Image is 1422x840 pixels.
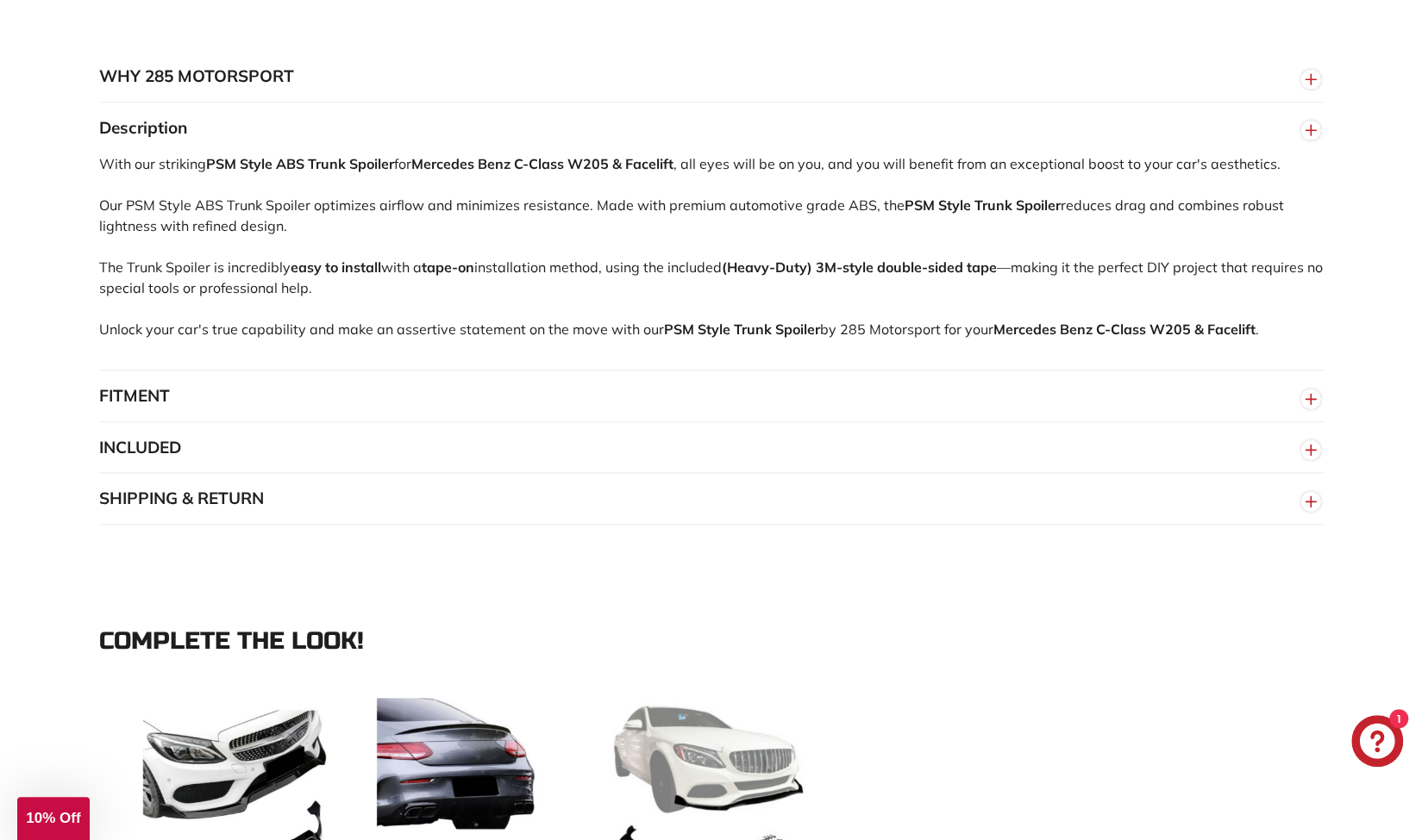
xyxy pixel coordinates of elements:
strong: tape-on [422,258,474,276]
button: WHY 285 MOTORSPORT [99,51,1324,103]
div: 10% Off [17,797,90,840]
strong: Trunk Spoiler [308,155,394,172]
button: Description [99,103,1324,154]
button: SHIPPING & RETURN [99,473,1324,525]
div: Complete the look! [99,628,1324,655]
strong: ABS [276,155,304,172]
strong: Mercedes Benz C-Class W205 & Facelift [411,155,673,172]
button: FITMENT [99,370,1324,422]
strong: Trunk Spoiler [734,320,820,338]
strong: Mercedes Benz C-Class W205 & Facelift [993,320,1256,338]
strong: easy to install [291,258,381,276]
strong: (Heavy-Duty) 3M-style double-sided tape [722,258,997,276]
strong: PSM Style [664,320,730,338]
inbox-online-store-chat: Shopify online store chat [1346,715,1408,771]
span: 10% Off [26,810,80,826]
div: With our striking for , all eyes will be on you, and you will benefit from an exceptional boost t... [99,153,1324,370]
strong: Trunk Spoiler [974,196,1061,214]
strong: PSM Style [905,196,971,214]
strong: PSM Style [206,155,272,172]
button: INCLUDED [99,422,1324,474]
